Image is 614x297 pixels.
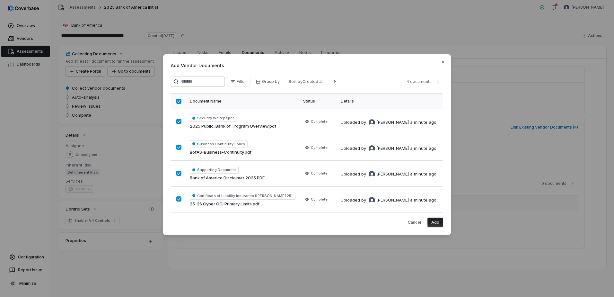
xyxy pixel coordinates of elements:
[237,79,246,84] span: Filter
[361,119,409,126] div: by
[311,119,328,124] span: Complete
[190,192,295,200] span: Certificate of Liability Insurance ([PERSON_NAME] 25)
[303,99,333,104] div: Status
[190,140,248,148] span: Business Continuity Policy
[404,218,425,227] button: Cancel
[410,145,436,152] div: a minute ago
[376,119,409,126] span: [PERSON_NAME]
[407,79,432,84] span: 4 documents
[311,145,328,150] span: Complete
[376,197,409,203] span: [PERSON_NAME]
[190,99,295,104] div: Document Name
[285,77,327,86] button: Sort byCreated at
[311,197,328,202] span: Complete
[190,201,259,207] span: 25-26 Cyber COI Primary Limits.pdf
[369,171,375,177] img: Kourtney Shields avatar
[433,77,443,86] button: More actions
[369,145,375,152] img: Kourtney Shields avatar
[341,197,436,203] div: Uploaded
[190,149,251,156] span: BofAS-Business-Continuity.pdf
[369,119,375,126] img: Kourtney Shields avatar
[341,99,438,104] div: Details
[190,114,236,122] span: Security Whitepaper
[171,62,443,69] span: Add Vendor Documents
[311,171,328,176] span: Complete
[376,145,409,152] span: [PERSON_NAME]
[190,166,239,174] span: Supporting Document
[361,171,409,177] div: by
[410,119,436,126] div: a minute ago
[252,77,284,86] button: Group by
[328,77,341,86] button: Ascending
[376,171,409,177] span: [PERSON_NAME]
[361,197,409,203] div: by
[341,145,436,152] div: Uploaded
[427,218,443,227] button: Add
[190,123,276,130] span: 2025 Public_Bank of ...rogram Overview.pdf
[341,171,436,177] div: Uploaded
[410,171,436,177] div: a minute ago
[341,119,436,126] div: Uploaded
[410,197,436,203] div: a minute ago
[369,197,375,203] img: Kourtney Shields avatar
[332,79,337,84] svg: Ascending
[361,145,409,152] div: by
[190,175,265,181] span: Bank of America Disclaimer 2025.PDF
[226,77,250,86] button: Filter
